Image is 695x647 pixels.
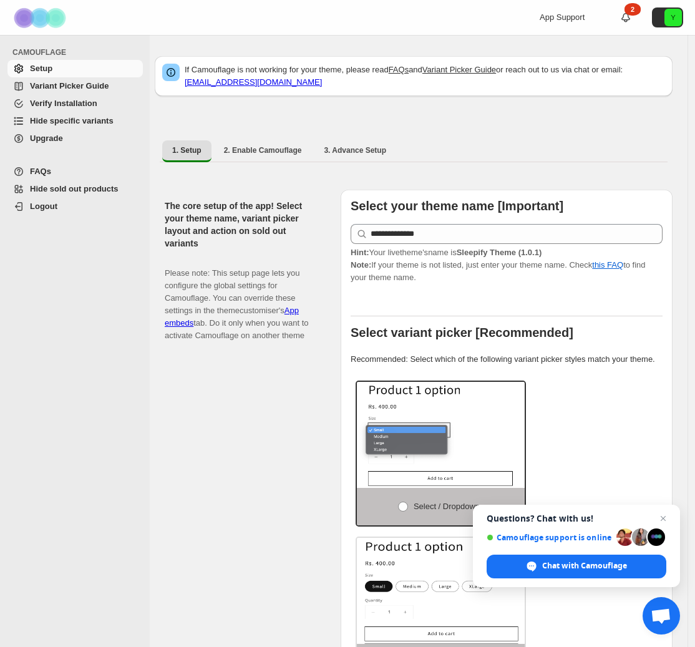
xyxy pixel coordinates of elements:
button: Avatar with initials Y [652,7,683,27]
a: this FAQ [592,260,623,270]
a: Hide sold out products [7,180,143,198]
span: App Support [540,12,585,22]
span: CAMOUFLAGE [12,47,143,57]
span: Chat with Camouflage [542,560,627,572]
p: If Camouflage is not working for your theme, please read and or reach out to us via chat or email: [185,64,665,89]
span: 3. Advance Setup [324,145,386,155]
span: 2. Enable Camouflage [224,145,302,155]
a: Verify Installation [7,95,143,112]
b: Select variant picker [Recommended] [351,326,573,339]
strong: Sleepify Theme (1.0.1) [457,248,542,257]
p: Please note: This setup page lets you configure the global settings for Camouflage. You can overr... [165,255,321,342]
a: Upgrade [7,130,143,147]
span: Avatar with initials Y [664,9,682,26]
a: Setup [7,60,143,77]
a: Hide specific variants [7,112,143,130]
span: Hide specific variants [30,116,114,125]
div: 2 [625,3,641,16]
span: Hide sold out products [30,184,119,193]
img: Buttons / Swatches [357,538,525,644]
p: Recommended: Select which of the following variant picker styles match your theme. [351,353,663,366]
a: [EMAIL_ADDRESS][DOMAIN_NAME] [185,77,322,87]
strong: Note: [351,260,371,270]
h2: The core setup of the app! Select your theme name, variant picker layout and action on sold out v... [165,200,321,250]
span: Questions? Chat with us! [487,513,666,523]
span: Logout [30,202,57,211]
span: Setup [30,64,52,73]
span: 1. Setup [172,145,202,155]
span: Your live theme's name is [351,248,542,257]
span: Select / Dropdowns [414,502,484,511]
a: FAQs [7,163,143,180]
text: Y [671,14,676,21]
a: Variant Picker Guide [7,77,143,95]
span: Camouflage support is online [487,533,612,542]
span: Chat with Camouflage [487,555,666,578]
span: Verify Installation [30,99,97,108]
span: Variant Picker Guide [30,81,109,90]
a: FAQs [389,65,409,74]
img: Camouflage [10,1,72,35]
a: Logout [7,198,143,215]
a: 2 [620,11,632,24]
b: Select your theme name [Important] [351,199,563,213]
img: Select / Dropdowns [357,382,525,488]
a: Open chat [643,597,680,635]
span: FAQs [30,167,51,176]
strong: Hint: [351,248,369,257]
p: If your theme is not listed, just enter your theme name. Check to find your theme name. [351,246,663,284]
a: Variant Picker Guide [422,65,496,74]
span: Upgrade [30,134,63,143]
